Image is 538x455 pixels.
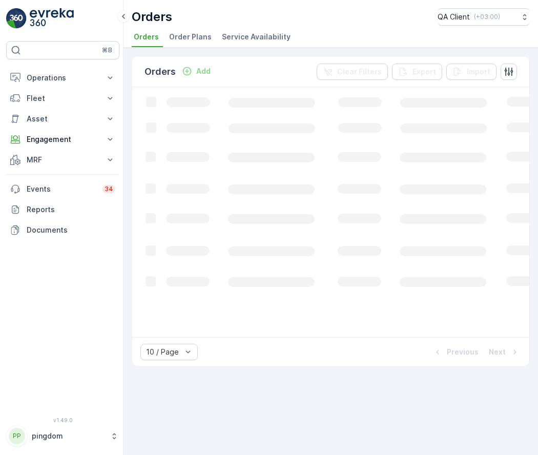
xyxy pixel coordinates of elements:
[132,9,172,25] p: Orders
[6,8,27,29] img: logo
[6,68,119,88] button: Operations
[27,114,99,124] p: Asset
[134,32,159,42] span: Orders
[27,225,115,235] p: Documents
[30,8,74,29] img: logo_light-DOdMpM7g.png
[27,155,99,165] p: MRF
[27,204,115,215] p: Reports
[27,184,96,194] p: Events
[6,220,119,240] a: Documents
[431,346,480,358] button: Previous
[27,73,99,83] p: Operations
[6,199,119,220] a: Reports
[446,64,496,80] button: Import
[488,346,521,358] button: Next
[105,185,113,193] p: 34
[489,347,506,357] p: Next
[6,109,119,129] button: Asset
[447,347,479,357] p: Previous
[6,417,119,423] span: v 1.49.0
[6,425,119,447] button: PPpingdom
[27,93,99,104] p: Fleet
[337,67,382,77] p: Clear Filters
[27,134,99,144] p: Engagement
[412,67,436,77] p: Export
[32,431,105,441] p: pingdom
[467,67,490,77] p: Import
[222,32,291,42] span: Service Availability
[6,88,119,109] button: Fleet
[317,64,388,80] button: Clear Filters
[392,64,442,80] button: Export
[6,179,119,199] a: Events34
[9,428,25,444] div: PP
[438,12,470,22] p: QA Client
[196,66,211,76] p: Add
[178,65,215,77] button: Add
[169,32,212,42] span: Order Plans
[6,129,119,150] button: Engagement
[474,13,500,21] p: ( +03:00 )
[144,65,176,79] p: Orders
[6,150,119,170] button: MRF
[438,8,530,26] button: QA Client(+03:00)
[102,46,112,54] p: ⌘B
